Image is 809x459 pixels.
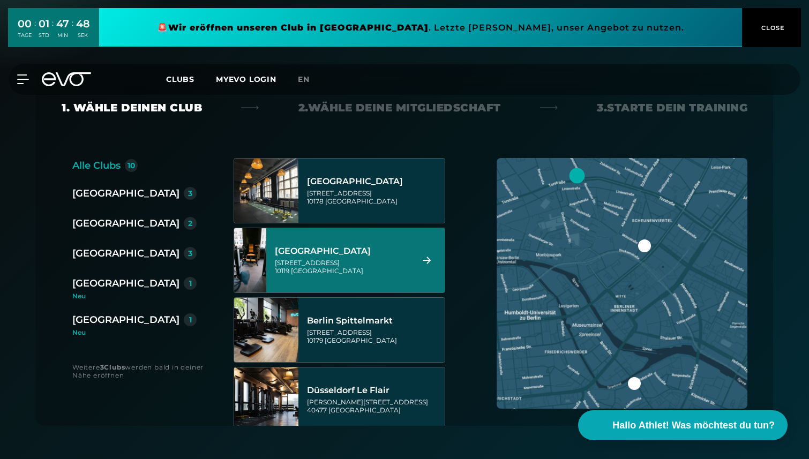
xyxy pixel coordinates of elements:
[234,159,298,223] img: Berlin Alexanderplatz
[72,276,179,291] div: [GEOGRAPHIC_DATA]
[188,190,192,197] div: 3
[76,32,90,39] div: SEK
[188,250,192,257] div: 3
[104,363,125,371] strong: Clubs
[72,246,179,261] div: [GEOGRAPHIC_DATA]
[307,189,441,205] div: [STREET_ADDRESS] 10178 [GEOGRAPHIC_DATA]
[234,367,298,432] img: Düsseldorf Le Flair
[166,74,194,84] span: Clubs
[72,17,73,46] div: :
[218,228,282,292] img: Berlin Rosenthaler Platz
[72,363,212,379] div: Weitere werden bald in deiner Nähe eröffnen
[307,398,441,414] div: [PERSON_NAME][STREET_ADDRESS] 40477 [GEOGRAPHIC_DATA]
[128,162,136,169] div: 10
[298,73,323,86] a: en
[612,418,775,433] span: Hallo Athlet! Was möchtest du tun?
[759,23,785,33] span: CLOSE
[166,74,216,84] a: Clubs
[307,315,441,326] div: Berlin Spittelmarkt
[275,246,409,257] div: [GEOGRAPHIC_DATA]
[188,220,192,227] div: 2
[100,363,104,371] strong: 3
[189,280,192,287] div: 1
[39,32,49,39] div: STD
[298,74,310,84] span: en
[72,186,179,201] div: [GEOGRAPHIC_DATA]
[34,17,36,46] div: :
[72,293,205,299] div: Neu
[307,328,441,344] div: [STREET_ADDRESS] 10179 [GEOGRAPHIC_DATA]
[234,298,298,362] img: Berlin Spittelmarkt
[578,410,788,440] button: Hallo Athlet! Was möchtest du tun?
[52,17,54,46] div: :
[216,74,276,84] a: MYEVO LOGIN
[307,176,441,187] div: [GEOGRAPHIC_DATA]
[72,216,179,231] div: [GEOGRAPHIC_DATA]
[18,16,32,32] div: 00
[275,259,409,275] div: [STREET_ADDRESS] 10119 [GEOGRAPHIC_DATA]
[18,32,32,39] div: TAGE
[39,16,49,32] div: 01
[307,385,441,396] div: Düsseldorf Le Flair
[72,312,179,327] div: [GEOGRAPHIC_DATA]
[497,158,747,409] img: map
[56,16,69,32] div: 47
[742,8,801,47] button: CLOSE
[56,32,69,39] div: MIN
[72,158,121,173] div: Alle Clubs
[62,100,202,115] div: 1. Wähle deinen Club
[298,100,501,115] div: 2. Wähle deine Mitgliedschaft
[189,316,192,323] div: 1
[76,16,90,32] div: 48
[72,329,197,336] div: Neu
[597,100,747,115] div: 3. Starte dein Training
